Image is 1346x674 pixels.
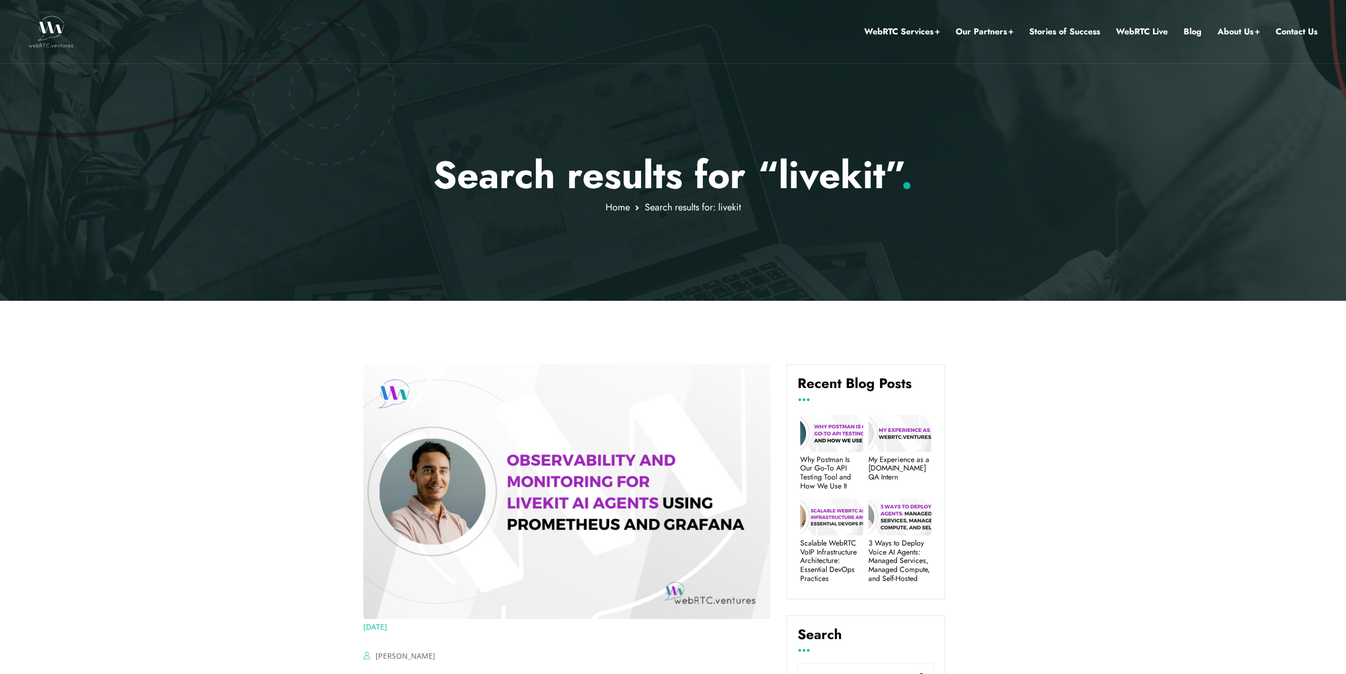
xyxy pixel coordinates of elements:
a: Stories of Success [1029,25,1100,39]
a: [PERSON_NAME] [376,651,435,661]
a: Our Partners [956,25,1013,39]
a: [DATE] [363,619,387,635]
a: WebRTC Live [1116,25,1168,39]
span: Search results for: livekit [645,200,741,214]
h4: Recent Blog Posts [798,375,934,400]
label: Search [798,626,934,651]
a: About Us [1217,25,1260,39]
a: Scalable WebRTC VoIP Infrastructure Architecture: Essential DevOps Practices [800,539,863,583]
span: . [901,147,913,202]
a: My Experience as a [DOMAIN_NAME] QA Intern [868,455,931,482]
img: WebRTC.ventures [29,16,74,48]
a: Blog [1184,25,1202,39]
a: WebRTC Services [864,25,940,39]
p: Search results for “livekit” [363,152,983,198]
a: Contact Us [1276,25,1317,39]
a: 3 Ways to Deploy Voice AI Agents: Managed Services, Managed Compute, and Self-Hosted [868,539,931,583]
a: Why Postman Is Our Go‑To API Testing Tool and How We Use It [800,455,863,491]
a: Home [606,200,630,214]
